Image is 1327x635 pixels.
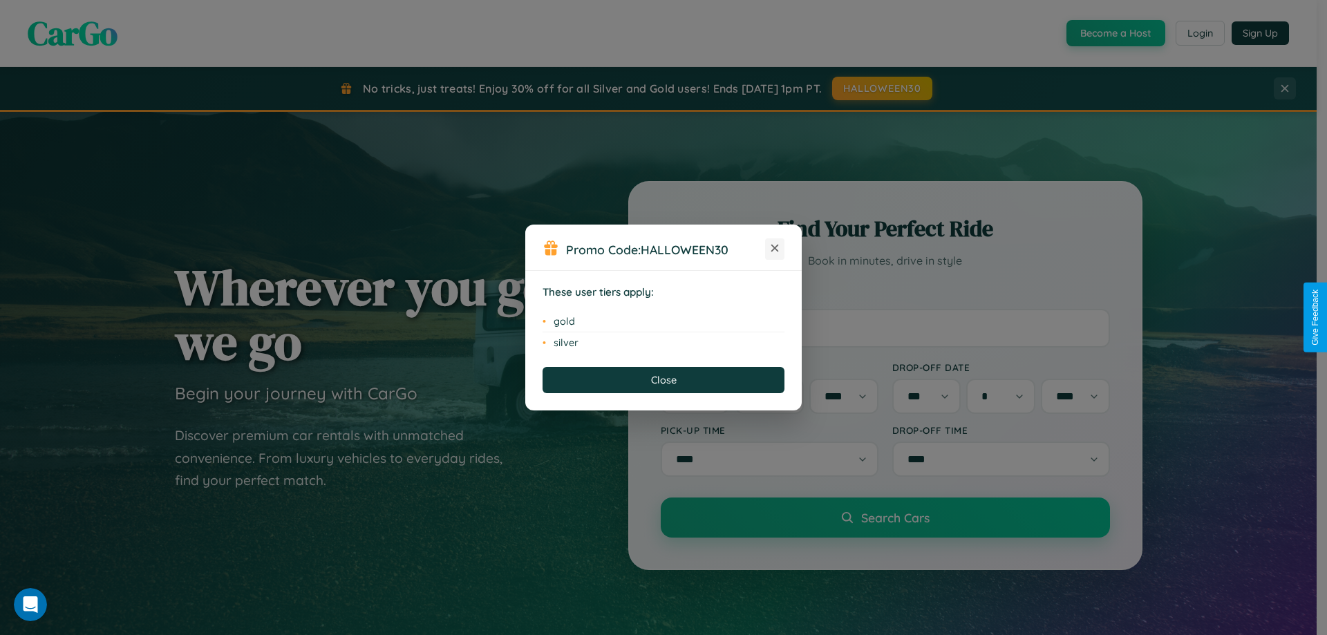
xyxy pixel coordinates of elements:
[543,285,654,298] strong: These user tiers apply:
[14,588,47,621] iframe: Intercom live chat
[1310,290,1320,345] div: Give Feedback
[566,242,765,257] h3: Promo Code:
[543,311,784,332] li: gold
[543,332,784,353] li: silver
[641,242,728,257] b: HALLOWEEN30
[543,367,784,393] button: Close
